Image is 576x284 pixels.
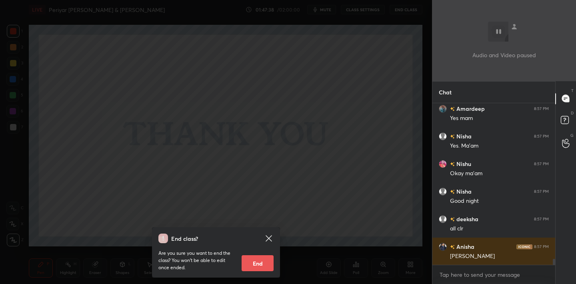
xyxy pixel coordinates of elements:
img: no-rating-badge.077c3623.svg [450,162,455,166]
img: no-rating-badge.077c3623.svg [450,134,455,139]
img: no-rating-badge.077c3623.svg [450,245,455,249]
div: 8:57 PM [534,216,549,221]
div: grid [432,103,555,265]
div: Okay ma'am [450,170,549,178]
button: End [242,255,274,271]
div: 8:57 PM [534,106,549,111]
p: Chat [432,82,458,103]
h6: Anisha [455,242,474,251]
img: iconic-dark.1390631f.png [516,244,532,249]
div: Good night [450,197,549,205]
p: Are you sure you want to end the class? You won’t be able to edit once ended. [158,250,235,271]
div: [PERSON_NAME] [450,252,549,260]
h6: deeksha [455,215,478,223]
h4: End class? [171,234,198,243]
div: 8:57 PM [534,244,549,249]
img: no-rating-badge.077c3623.svg [450,217,455,222]
div: 8:57 PM [534,189,549,194]
div: 8:57 PM [534,134,549,138]
p: T [571,88,574,94]
p: D [571,110,574,116]
img: c4b42b3234e144eea503351f08f9c20e.jpg [439,160,447,168]
img: default.png [439,187,447,195]
h6: Amardeep [455,104,485,113]
div: 8:57 PM [534,161,549,166]
img: no-rating-badge.077c3623.svg [450,107,455,111]
div: Yes. Ma'am [450,142,549,150]
img: default.png [439,132,447,140]
h6: Nishu [455,160,471,168]
img: a15a15895fbb4c4ca383359e567bbb17.jpg [439,104,447,112]
p: G [570,132,574,138]
div: Yes mam [450,114,549,122]
img: default.png [439,215,447,223]
div: all clr [450,225,549,233]
p: Audio and Video paused [472,51,536,59]
img: 8193e847b0e94286bf0fa860910a250c.jpg [439,242,447,250]
img: no-rating-badge.077c3623.svg [450,190,455,194]
h6: Nisha [455,132,472,140]
h6: Nisha [455,187,472,196]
